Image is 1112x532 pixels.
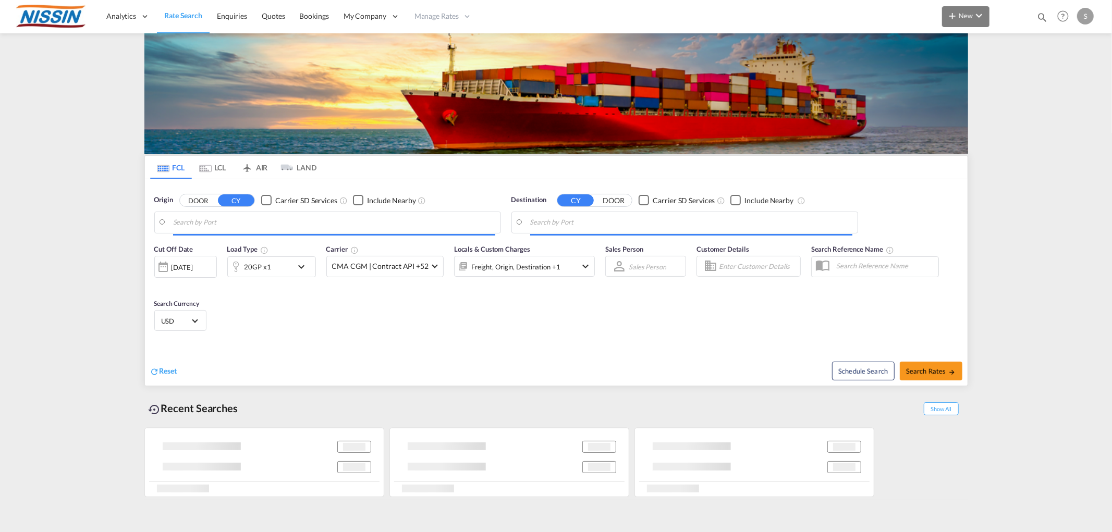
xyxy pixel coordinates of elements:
div: Carrier SD Services [653,195,715,206]
md-icon: Unchecked: Search for CY (Container Yard) services for all selected carriers.Checked : Search for... [717,196,725,205]
md-icon: icon-plus 400-fg [946,9,959,22]
button: DOOR [595,194,632,206]
img: 485da9108dca11f0a63a77e390b9b49c.jpg [16,5,86,28]
span: Search Rates [906,367,956,375]
md-checkbox: Checkbox No Ink [353,195,416,206]
span: Help [1054,7,1072,25]
span: Enquiries [217,11,247,20]
span: Rate Search [164,11,202,20]
md-icon: Unchecked: Ignores neighbouring ports when fetching rates.Checked : Includes neighbouring ports w... [418,196,426,205]
md-icon: Unchecked: Ignores neighbouring ports when fetching rates.Checked : Includes neighbouring ports w... [797,196,805,205]
div: Origin DOOR CY Checkbox No InkUnchecked: Search for CY (Container Yard) services for all selected... [145,179,968,386]
button: CY [557,194,594,206]
md-icon: icon-refresh [150,367,160,376]
md-icon: Unchecked: Search for CY (Container Yard) services for all selected carriers.Checked : Search for... [339,196,348,205]
md-tab-item: AIR [234,156,275,179]
md-checkbox: Checkbox No Ink [261,195,337,206]
span: Search Reference Name [811,245,894,253]
div: Include Nearby [367,195,416,206]
md-icon: icon-chevron-down [295,261,313,273]
span: Manage Rates [414,11,459,21]
div: Help [1054,7,1077,26]
input: Search Reference Name [831,258,938,274]
div: S [1077,8,1094,24]
md-tab-item: LAND [275,156,317,179]
md-icon: Your search will be saved by the below given name [886,246,894,254]
span: Cut Off Date [154,245,193,253]
md-checkbox: Checkbox No Ink [639,195,715,206]
input: Search by Port [173,215,495,230]
button: Note: By default Schedule search will only considerorigin ports, destination ports and cut off da... [832,362,895,380]
md-checkbox: Checkbox No Ink [730,195,793,206]
span: CMA CGM | Contract API +52 [332,261,429,271]
div: Carrier SD Services [275,195,337,206]
div: Freight Origin Destination Factory Stuffingicon-chevron-down [454,256,595,277]
div: Recent Searches [144,397,242,420]
span: My Company [344,11,386,21]
div: 20GP x1icon-chevron-down [227,256,316,277]
button: Search Ratesicon-arrow-right [900,362,962,380]
span: USD [161,316,190,326]
div: icon-magnify [1036,11,1048,27]
span: Bookings [300,11,329,20]
div: icon-refreshReset [150,366,177,377]
span: Reset [160,366,177,375]
span: Sales Person [605,245,643,253]
div: 20GP x1 [245,259,271,274]
md-datepicker: Select [154,277,162,291]
span: Quotes [262,11,285,20]
input: Search by Port [530,215,852,230]
md-icon: icon-airplane [241,162,253,169]
button: icon-plus 400-fgNewicon-chevron-down [942,6,989,27]
input: Enter Customer Details [719,258,797,274]
div: Include Nearby [744,195,793,206]
span: Customer Details [696,245,749,253]
span: Analytics [106,11,136,21]
button: DOOR [180,194,216,206]
md-icon: icon-magnify [1036,11,1048,23]
span: Destination [511,195,547,205]
span: Locals & Custom Charges [454,245,530,253]
div: [DATE] [172,263,193,272]
md-tab-item: FCL [150,156,192,179]
span: Origin [154,195,173,205]
md-pagination-wrapper: Use the left and right arrow keys to navigate between tabs [150,156,317,179]
div: Freight Origin Destination Factory Stuffing [471,259,560,274]
md-icon: The selected Trucker/Carrierwill be displayed in the rate results If the rates are from another f... [350,246,359,254]
button: CY [218,194,254,206]
md-icon: icon-arrow-right [948,368,956,376]
md-icon: icon-backup-restore [149,403,161,416]
span: Load Type [227,245,268,253]
md-icon: icon-chevron-down [579,260,592,273]
md-select: Sales Person [628,259,667,274]
md-tab-item: LCL [192,156,234,179]
md-icon: icon-information-outline [260,246,268,254]
div: [DATE] [154,256,217,278]
md-select: Select Currency: $ USDUnited States Dollar [160,313,201,328]
md-icon: icon-chevron-down [973,9,985,22]
span: New [946,11,985,20]
img: LCL+%26+FCL+BACKGROUND.png [144,33,968,154]
span: Show All [924,402,958,415]
span: Carrier [326,245,359,253]
span: Search Currency [154,300,200,307]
